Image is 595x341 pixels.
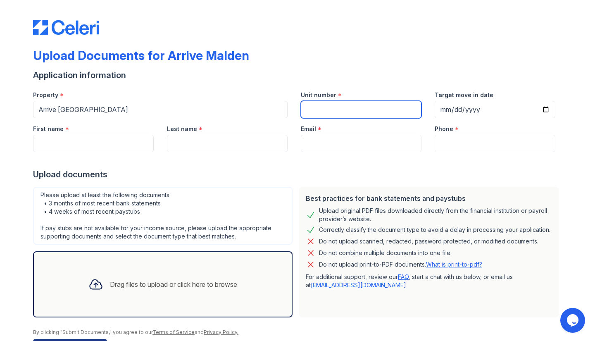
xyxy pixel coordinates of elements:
[426,261,482,268] a: What is print-to-pdf?
[301,91,336,99] label: Unit number
[311,281,406,289] a: [EMAIL_ADDRESS][DOMAIN_NAME]
[319,236,538,246] div: Do not upload scanned, redacted, password protected, or modified documents.
[319,260,482,269] p: Do not upload print-to-PDF documents.
[152,329,195,335] a: Terms of Service
[435,91,493,99] label: Target move in date
[110,279,237,289] div: Drag files to upload or click here to browse
[167,125,197,133] label: Last name
[33,329,562,336] div: By clicking "Submit Documents," you agree to our and
[435,125,453,133] label: Phone
[33,169,562,180] div: Upload documents
[319,248,452,258] div: Do not combine multiple documents into one file.
[33,69,562,81] div: Application information
[398,273,409,280] a: FAQ
[33,20,99,35] img: CE_Logo_Blue-a8612792a0a2168367f1c8372b55b34899dd931a85d93a1a3d3e32e68fde9ad4.png
[319,225,550,235] div: Correctly classify the document type to avoid a delay in processing your application.
[560,308,587,333] iframe: chat widget
[306,273,552,289] p: For additional support, review our , start a chat with us below, or email us at
[33,187,293,245] div: Please upload at least the following documents: • 3 months of most recent bank statements • 4 wee...
[33,125,64,133] label: First name
[319,207,552,223] div: Upload original PDF files downloaded directly from the financial institution or payroll provider’...
[33,48,249,63] div: Upload Documents for Arrive Malden
[306,193,552,203] div: Best practices for bank statements and paystubs
[204,329,238,335] a: Privacy Policy.
[301,125,316,133] label: Email
[33,91,58,99] label: Property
